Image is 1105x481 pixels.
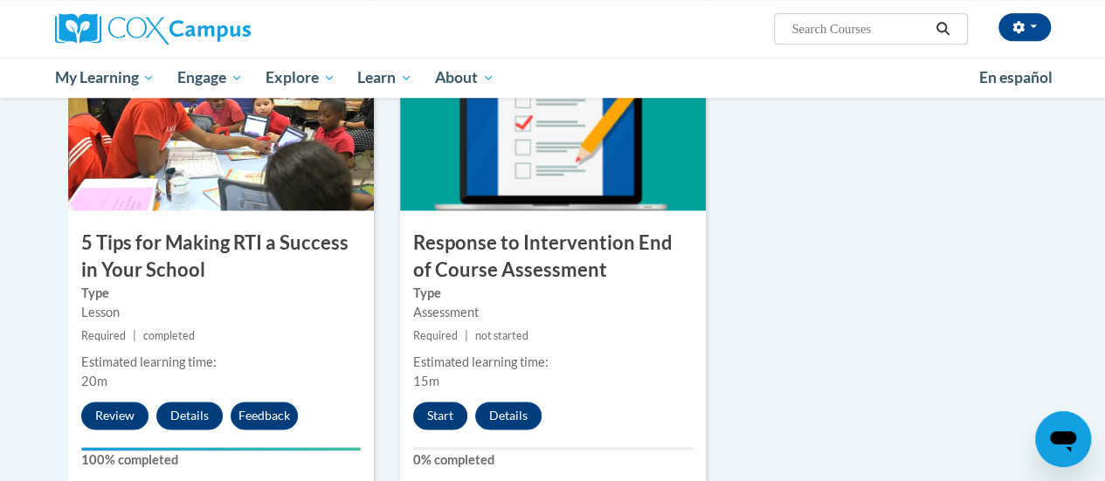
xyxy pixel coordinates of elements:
[424,58,506,98] a: About
[55,13,251,45] img: Cox Campus
[968,59,1064,96] a: En español
[68,230,374,284] h3: 5 Tips for Making RTI a Success in Your School
[413,402,467,429] button: Start
[413,450,693,470] label: 0% completed
[998,13,1051,41] button: Account Settings
[357,67,412,88] span: Learn
[143,329,195,342] span: completed
[81,450,361,470] label: 100% completed
[68,36,374,210] img: Course Image
[81,329,126,342] span: Required
[133,329,136,342] span: |
[81,303,361,322] div: Lesson
[1035,411,1091,467] iframe: Button to launch messaging window
[475,329,528,342] span: not started
[231,402,298,429] button: Feedback
[54,67,155,88] span: My Learning
[400,230,706,284] h3: Response to Intervention End of Course Assessment
[254,58,347,98] a: Explore
[413,329,458,342] span: Required
[929,18,956,39] button: Search
[413,374,439,388] span: 15m
[156,402,223,429] button: Details
[81,374,107,388] span: 20m
[979,68,1053,86] span: En español
[413,284,693,303] label: Type
[400,36,706,210] img: Course Image
[413,353,693,372] div: Estimated learning time:
[81,284,361,303] label: Type
[465,329,468,342] span: |
[790,18,929,39] input: Search Courses
[346,58,424,98] a: Learn
[166,58,254,98] a: Engage
[266,67,335,88] span: Explore
[55,13,369,45] a: Cox Campus
[475,402,542,429] button: Details
[81,353,361,372] div: Estimated learning time:
[44,58,167,98] a: My Learning
[81,402,148,429] button: Review
[42,58,1064,98] div: Main menu
[177,67,243,88] span: Engage
[435,67,494,88] span: About
[81,447,361,450] div: Your progress
[413,303,693,322] div: Assessment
